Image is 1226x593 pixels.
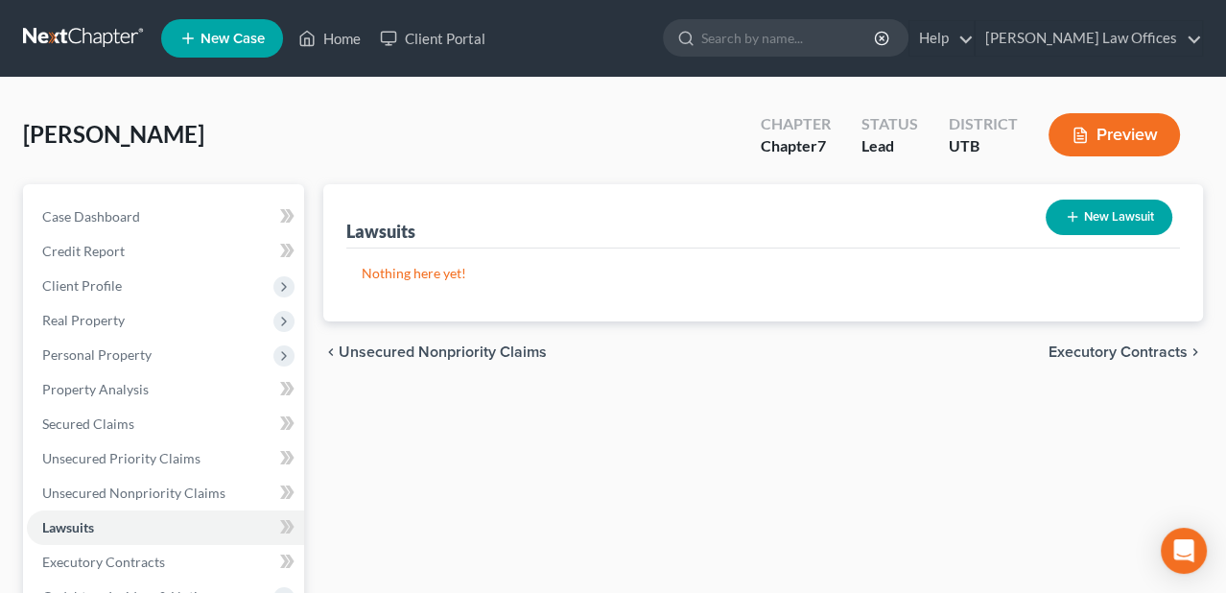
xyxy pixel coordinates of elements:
a: Unsecured Priority Claims [27,441,304,476]
a: Case Dashboard [27,200,304,234]
i: chevron_right [1188,344,1203,360]
a: [PERSON_NAME] Law Offices [976,21,1202,56]
a: Unsecured Nonpriority Claims [27,476,304,510]
a: Property Analysis [27,372,304,407]
span: 7 [817,136,826,154]
span: Executory Contracts [1049,344,1188,360]
i: chevron_left [323,344,339,360]
div: Chapter [761,113,831,135]
span: Property Analysis [42,381,149,397]
button: chevron_left Unsecured Nonpriority Claims [323,344,547,360]
span: Unsecured Priority Claims [42,450,200,466]
div: UTB [949,135,1018,157]
a: Lawsuits [27,510,304,545]
button: New Lawsuit [1046,200,1172,235]
div: District [949,113,1018,135]
a: Secured Claims [27,407,304,441]
div: Open Intercom Messenger [1161,528,1207,574]
div: Status [861,113,918,135]
div: Lawsuits [346,220,415,243]
span: Client Profile [42,277,122,294]
span: Personal Property [42,346,152,363]
a: Client Portal [370,21,495,56]
div: Chapter [761,135,831,157]
span: [PERSON_NAME] [23,120,204,148]
p: Nothing here yet! [362,264,1166,283]
span: Unsecured Nonpriority Claims [339,344,547,360]
button: Executory Contracts chevron_right [1049,344,1203,360]
span: Unsecured Nonpriority Claims [42,485,225,501]
div: Lead [861,135,918,157]
span: Credit Report [42,243,125,259]
span: Real Property [42,312,125,328]
a: Home [289,21,370,56]
span: Executory Contracts [42,554,165,570]
a: Help [909,21,974,56]
span: Case Dashboard [42,208,140,225]
button: Preview [1049,113,1180,156]
a: Executory Contracts [27,545,304,580]
span: Lawsuits [42,519,94,535]
span: Secured Claims [42,415,134,432]
span: New Case [200,32,265,46]
a: Credit Report [27,234,304,269]
input: Search by name... [701,20,877,56]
